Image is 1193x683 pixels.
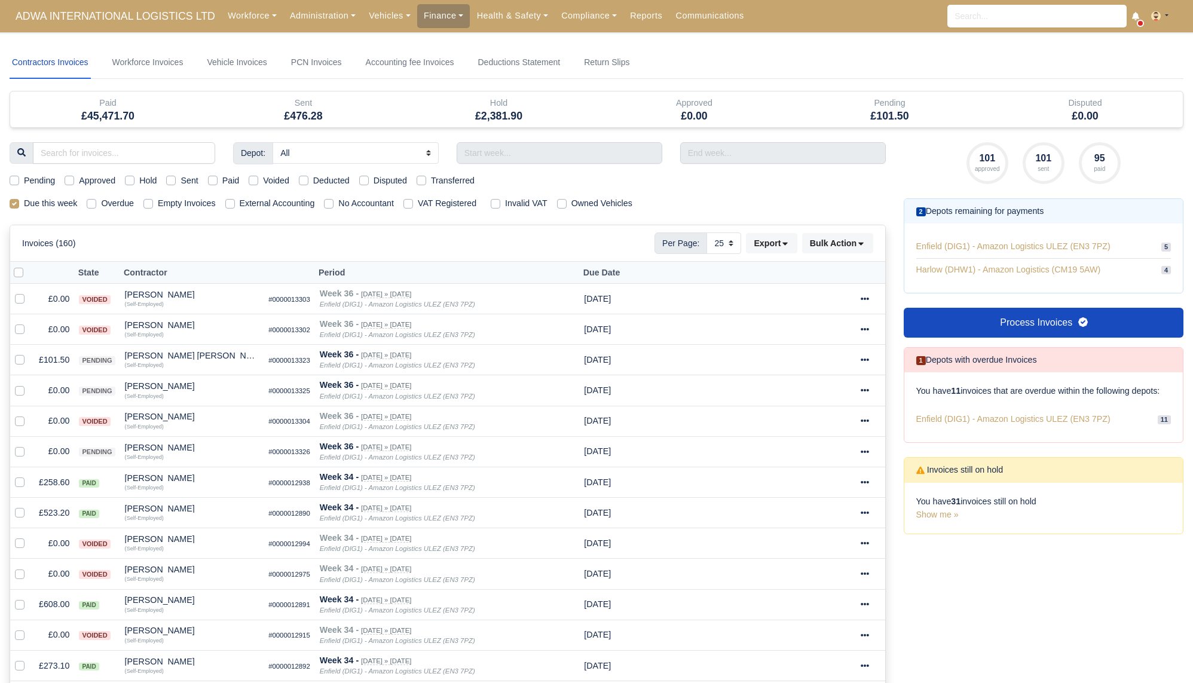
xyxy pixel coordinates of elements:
span: Depot: [233,142,273,164]
div: Export [746,233,802,253]
small: [DATE] » [DATE] [361,413,411,421]
span: paid [79,601,99,610]
label: Overdue [101,197,134,210]
td: £0.00 [34,528,74,559]
td: £0.00 [34,436,74,467]
span: 23 hours from now [584,630,611,639]
div: [PERSON_NAME] [125,321,259,329]
small: [DATE] » [DATE] [361,443,411,451]
span: Harlow (DHW1) - Amazon Logistics (CM19 5AW) [916,264,1101,276]
label: Deducted [313,174,350,188]
a: Workforce [221,4,283,27]
input: Search... [947,5,1127,27]
input: End week... [680,142,886,164]
small: #0000013323 [268,357,310,364]
small: [DATE] » [DATE] [361,351,411,359]
small: (Self-Employed) [125,424,164,430]
div: [PERSON_NAME] [125,626,259,635]
small: [DATE] » [DATE] [361,535,411,543]
div: Pending [792,91,987,127]
label: VAT Registered [418,197,476,210]
small: #0000013302 [268,326,310,333]
td: £0.00 [34,406,74,436]
h5: £45,471.70 [19,110,197,122]
small: [DATE] » [DATE] [361,321,411,329]
a: Reports [623,4,669,27]
div: Sent [215,96,392,110]
a: ADWA INTERNATIONAL LOGISTICS LTD [10,5,221,28]
small: (Self-Employed) [125,638,164,644]
label: Owned Vehicles [571,197,632,210]
a: Compliance [555,4,623,27]
div: [PERSON_NAME] [125,474,259,482]
strong: Week 36 - [320,442,359,451]
a: Deductions Statement [475,47,562,79]
span: 23 hours from now [584,385,611,395]
div: Approved [596,91,792,127]
label: Paid [222,174,240,188]
small: #0000012938 [268,479,310,486]
small: #0000013326 [268,448,310,455]
a: Harlow (DHW1) - Amazon Logistics (CM19 5AW) 4 [916,259,1171,281]
div: [PERSON_NAME] [125,412,259,421]
a: Vehicles [362,4,417,27]
h5: £476.28 [215,110,392,122]
span: voided [79,631,110,640]
div: Sent [206,91,401,127]
small: #0000012915 [268,632,310,639]
td: £273.10 [34,650,74,681]
span: Per Page: [654,232,707,254]
span: paid [79,663,99,671]
span: 23 hours from now [584,538,611,548]
td: £0.00 [34,284,74,314]
div: [PERSON_NAME] [125,657,259,666]
strong: Week 34 - [320,625,359,635]
div: You have invoices still on hold [904,483,1183,534]
small: (Self-Employed) [125,301,164,307]
div: [PERSON_NAME] [125,443,259,452]
th: Due Date [579,262,650,284]
small: (Self-Employed) [125,454,164,460]
button: Bulk Action [802,233,873,253]
span: voided [79,417,110,426]
i: Enfield (DIG1) - Amazon Logistics ULEZ (EN3 7PZ) [320,514,475,522]
label: Empty Invoices [158,197,216,210]
strong: Week 36 - [320,411,359,421]
strong: 31 [951,497,960,506]
small: [DATE] » [DATE] [361,382,411,390]
div: [PERSON_NAME] [PERSON_NAME] [125,351,259,360]
td: £258.60 [34,467,74,497]
span: 23 hours from now [584,508,611,517]
span: voided [79,570,110,579]
label: Invalid VAT [505,197,547,210]
small: [DATE] » [DATE] [361,504,411,512]
a: Vehicle Invoices [204,47,269,79]
h5: £0.00 [605,110,783,122]
span: voided [79,540,110,549]
a: Enfield (DIG1) - Amazon Logistics ULEZ (EN3 7PZ) 5 [916,235,1171,258]
span: 23 hours from now [584,446,611,456]
div: Chat Widget [1133,626,1193,683]
label: Approved [79,174,115,188]
a: Process Invoices [904,308,1184,338]
span: pending [79,448,115,457]
span: 4 [1161,266,1171,275]
label: Due this week [24,197,77,210]
span: 23 hours from now [584,599,611,609]
td: £0.00 [34,620,74,650]
div: [PERSON_NAME] [125,565,259,574]
small: #0000012891 [268,601,310,608]
p: You have invoices that are overdue within the following depots: [916,384,1171,398]
th: Contractor [120,262,264,284]
strong: Week 36 - [320,319,359,329]
small: (Self-Employed) [125,485,164,491]
span: 23 hours from now [584,324,611,334]
strong: Week 34 - [320,595,359,604]
td: £608.00 [34,589,74,620]
small: #0000012975 [268,571,310,578]
i: Enfield (DIG1) - Amazon Logistics ULEZ (EN3 7PZ) [320,484,475,491]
